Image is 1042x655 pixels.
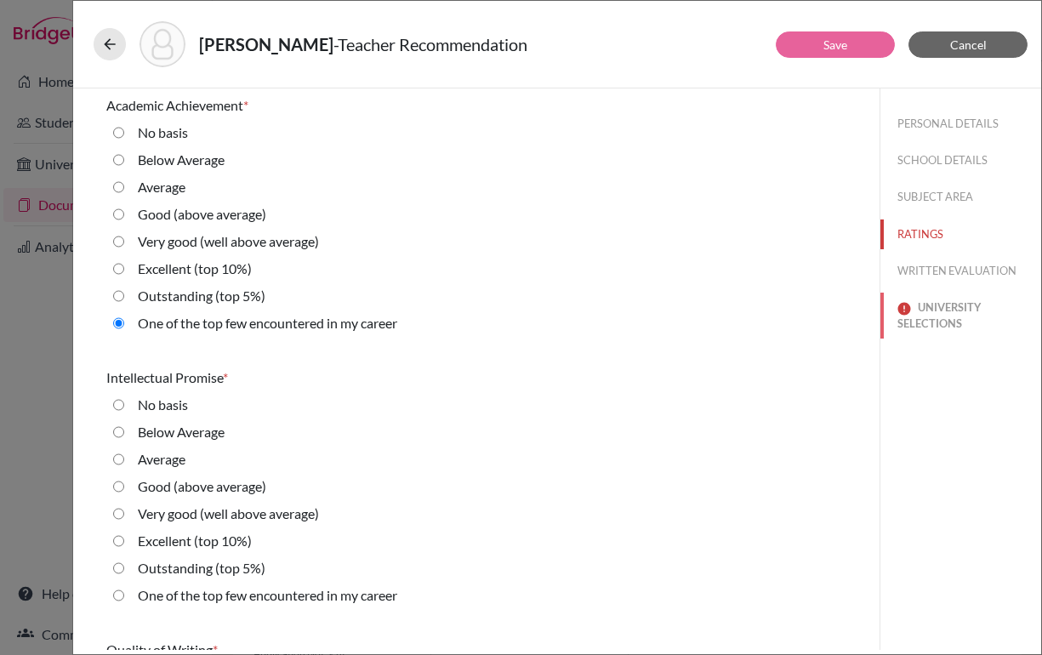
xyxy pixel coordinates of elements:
[880,182,1041,212] button: SUBJECT AREA
[106,97,243,113] span: Academic Achievement
[138,286,265,306] label: Outstanding (top 5%)
[138,177,185,197] label: Average
[138,231,319,252] label: Very good (well above average)
[138,504,319,524] label: Very good (well above average)
[138,531,252,551] label: Excellent (top 10%)
[138,150,225,170] label: Below Average
[199,34,333,54] strong: [PERSON_NAME]
[138,259,252,279] label: Excellent (top 10%)
[897,302,911,316] img: error-544570611efd0a2d1de9.svg
[333,34,527,54] span: - Teacher Recommendation
[138,395,188,415] label: No basis
[106,369,223,385] span: Intellectual Promise
[138,422,225,442] label: Below Average
[138,558,265,578] label: Outstanding (top 5%)
[880,145,1041,175] button: SCHOOL DETAILS
[138,204,266,225] label: Good (above average)
[138,585,397,606] label: One of the top few encountered in my career
[138,122,188,143] label: No basis
[138,449,185,470] label: Average
[880,219,1041,249] button: RATINGS
[138,313,397,333] label: One of the top few encountered in my career
[138,476,266,497] label: Good (above average)
[880,293,1041,339] button: UNIVERSITY SELECTIONS
[880,256,1041,286] button: WRITTEN EVALUATION
[880,109,1041,139] button: PERSONAL DETAILS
